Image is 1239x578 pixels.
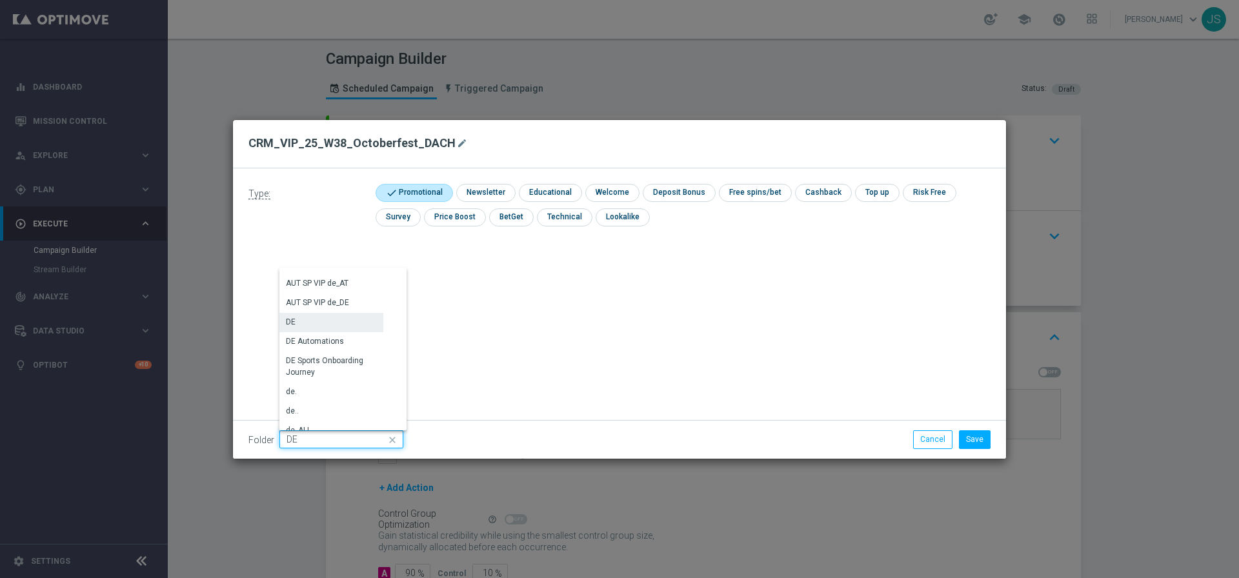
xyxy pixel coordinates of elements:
div: DE Sports Onboarding Journey [286,355,377,378]
button: Cancel [913,430,952,448]
h2: CRM_VIP_25_W38_Octoberfest_DACH [248,135,456,151]
div: Press SPACE to select this row. [279,352,383,383]
i: mode_edit [457,138,467,148]
div: AUT SP VIP de_DE [286,297,349,308]
div: Press SPACE to select this row. [279,383,383,402]
div: Press SPACE to select this row. [279,402,383,421]
div: de. [286,386,297,397]
div: Press SPACE to select this row. [279,313,383,332]
div: DE [286,316,296,328]
i: close [387,431,399,449]
button: mode_edit [456,135,472,151]
div: Press SPACE to select this row. [279,274,383,294]
button: Save [959,430,991,448]
input: Quick find [279,430,403,448]
div: Press SPACE to select this row. [279,421,383,441]
div: AUT SP VIP de_AT [286,277,348,289]
label: Folder [248,435,274,446]
div: Press SPACE to select this row. [279,332,383,352]
div: DE Automations [286,335,344,347]
span: Type: [248,188,270,199]
div: Press SPACE to select this row. [279,294,383,313]
div: de.. [286,405,299,417]
div: de_ALL. [286,424,313,436]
